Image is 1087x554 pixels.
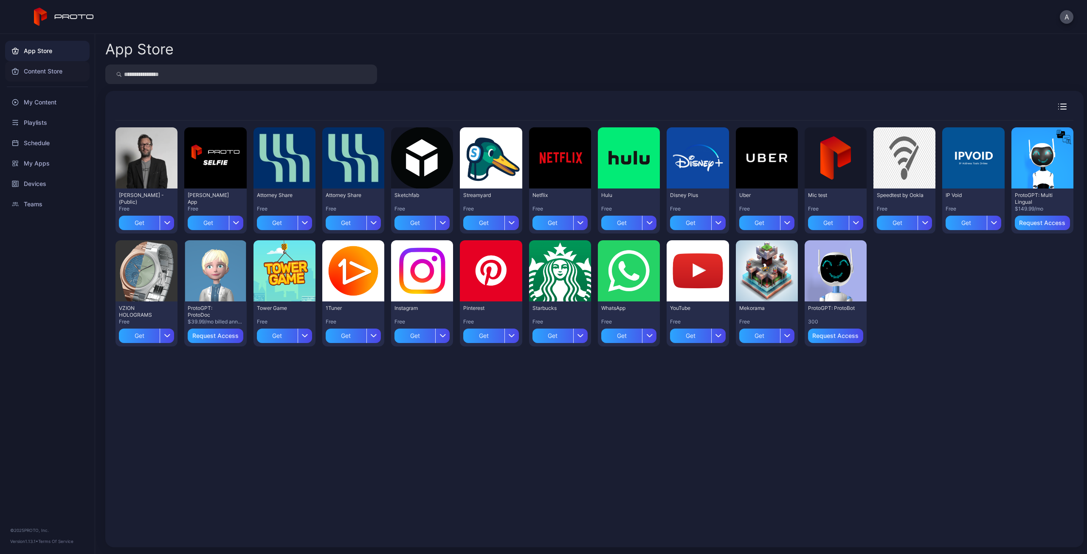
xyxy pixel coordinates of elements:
[739,205,794,212] div: Free
[326,205,381,212] div: Free
[257,205,312,212] div: Free
[119,205,174,212] div: Free
[670,318,725,325] div: Free
[394,192,441,199] div: Sketchfab
[119,305,166,318] div: VZION HOLOGRAMS
[808,192,855,199] div: Mic test
[532,205,588,212] div: Free
[877,205,932,212] div: Free
[463,216,504,230] div: Get
[670,305,717,312] div: YouTube
[1015,205,1070,212] div: $149.99/mo
[670,216,711,230] div: Get
[601,318,656,325] div: Free
[257,192,304,199] div: Attorney Share
[670,192,717,199] div: Disney Plus
[532,192,579,199] div: Netflix
[394,205,450,212] div: Free
[877,216,918,230] div: Get
[5,174,90,194] a: Devices
[739,212,794,230] button: Get
[326,192,372,199] div: Attorney Share
[808,205,863,212] div: Free
[739,329,780,343] div: Get
[532,212,588,230] button: Get
[394,318,450,325] div: Free
[601,216,642,230] div: Get
[394,325,450,343] button: Get
[326,325,381,343] button: Get
[257,318,312,325] div: Free
[739,305,786,312] div: Mekorama
[5,133,90,153] a: Schedule
[119,216,160,230] div: Get
[601,212,656,230] button: Get
[192,332,239,339] div: Request Access
[188,212,243,230] button: Get
[1019,219,1065,226] div: Request Access
[257,216,298,230] div: Get
[601,325,656,343] button: Get
[188,329,243,343] button: Request Access
[119,192,166,205] div: David N Persona - (Public)
[5,153,90,174] a: My Apps
[463,205,518,212] div: Free
[1015,192,1062,205] div: ProtoGPT: Multi Lingual
[257,212,312,230] button: Get
[946,192,992,199] div: IP Void
[532,329,573,343] div: Get
[532,216,573,230] div: Get
[105,42,174,56] div: App Store
[188,192,234,205] div: David Selfie App
[532,318,588,325] div: Free
[601,205,656,212] div: Free
[5,194,90,214] a: Teams
[394,305,441,312] div: Instagram
[119,212,174,230] button: Get
[119,318,174,325] div: Free
[463,305,510,312] div: Pinterest
[5,41,90,61] a: App Store
[1015,216,1070,230] button: Request Access
[877,212,932,230] button: Get
[808,212,863,230] button: Get
[188,305,234,318] div: ProtoGPT: ProtoDoc
[670,325,725,343] button: Get
[257,329,298,343] div: Get
[739,325,794,343] button: Get
[38,539,73,544] a: Terms Of Service
[5,92,90,112] a: My Content
[946,212,1001,230] button: Get
[188,216,228,230] div: Get
[532,325,588,343] button: Get
[5,112,90,133] a: Playlists
[532,305,579,312] div: Starbucks
[946,216,986,230] div: Get
[326,216,366,230] div: Get
[463,318,518,325] div: Free
[808,305,855,312] div: ProtoGPT: ProtoBot
[119,325,174,343] button: Get
[326,329,366,343] div: Get
[119,329,160,343] div: Get
[463,329,504,343] div: Get
[394,329,435,343] div: Get
[808,216,849,230] div: Get
[394,216,435,230] div: Get
[812,332,859,339] div: Request Access
[257,305,304,312] div: Tower Game
[326,212,381,230] button: Get
[808,329,863,343] button: Request Access
[463,212,518,230] button: Get
[10,539,38,544] span: Version 1.13.1 •
[5,61,90,82] a: Content Store
[670,212,725,230] button: Get
[946,205,1001,212] div: Free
